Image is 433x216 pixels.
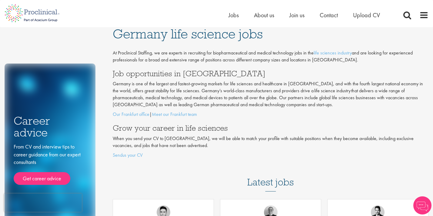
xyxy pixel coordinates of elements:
[113,111,149,117] a: Our Frankfurt office
[14,172,70,185] a: Get career advice
[413,196,431,214] img: Chatbot
[353,11,380,19] a: Upload CV
[113,124,428,132] h3: Grow your career in life sciences
[4,194,82,212] iframe: reCAPTCHA
[113,152,143,158] a: Sendus your CV
[247,162,294,191] h3: Latest jobs
[113,70,428,77] h3: Job opportunities in [GEOGRAPHIC_DATA]
[152,111,197,117] a: Meet our Frankfurt team
[113,80,428,108] p: Germany is one of the largest and fastest-growing markets for life sciences and healthcare in [GE...
[320,11,338,19] a: Contact
[228,11,239,19] a: Jobs
[314,50,352,56] a: life sciences industry
[113,26,263,42] span: Germany life science jobs
[14,143,86,185] div: From CV and interview tips to career guidance from our expert consultants
[113,50,428,64] p: At Proclinical Staffing, we are experts in recruiting for biopharmaceutical and medical technolog...
[289,11,305,19] a: Join us
[113,135,428,149] p: When you send your CV to [GEOGRAPHIC_DATA], we will be able to match your profile with suitable p...
[113,111,428,118] p: |
[14,115,86,138] h3: Career advice
[254,11,274,19] a: About us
